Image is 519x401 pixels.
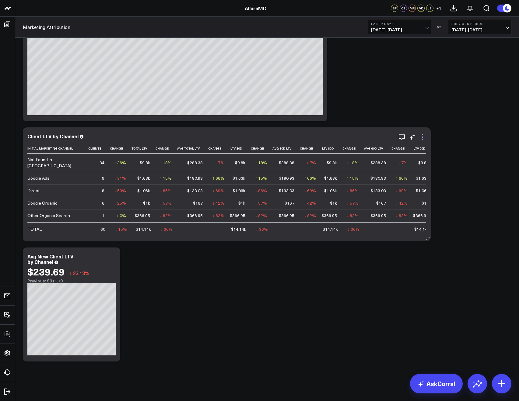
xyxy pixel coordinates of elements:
div: 34 [100,160,104,166]
div: ↓ 36% [256,226,268,232]
div: $180.93 [187,175,203,181]
div: $14.14k [136,226,151,232]
div: $288.38 [187,160,203,166]
div: $288.38 [279,160,294,166]
div: ↑ 26% [114,160,126,166]
div: 1 [102,213,104,219]
div: ↑ 15% [347,175,359,181]
div: ↑ 18% [347,160,359,166]
div: ↓ 7% [215,160,224,166]
div: $1.63k [416,175,429,181]
div: $14.14k [414,226,430,232]
div: Previous: $311.79 [27,278,116,283]
div: ↓ 86% [160,188,172,194]
div: $366.95 [279,213,294,219]
div: 60 [100,226,105,232]
th: Avg Total Ltv [177,143,208,154]
div: $1.06k [233,188,245,194]
div: $239.69 [27,266,65,277]
div: $14.14k [323,226,338,232]
div: 8 [102,188,104,194]
th: Change [300,143,321,154]
div: ↓ 57% [160,200,172,206]
div: $180.93 [279,175,294,181]
div: Avg New Client LTV by Channel [27,253,73,265]
div: $1.63k [233,175,245,181]
div: Direct [27,188,40,194]
div: $1k [143,200,150,206]
div: $9.8k [327,160,337,166]
a: AskCorral [410,374,463,393]
div: ↑ 15% [255,175,267,181]
div: ↓ 69% [304,188,316,194]
th: Ltv 90d [413,143,434,154]
div: ↓ 7% [398,160,408,166]
div: Google Ads [27,175,49,181]
th: Change [110,143,132,154]
th: Change [251,143,272,154]
div: ↓ 82% [255,213,267,219]
div: ↓ 86% [255,188,267,194]
div: ↓ 25% [114,200,126,206]
button: +1 [435,5,442,12]
div: $9.8k [235,160,245,166]
div: Client LTV by Channel [27,133,79,140]
span: ↓ [69,269,72,277]
div: ↑ 18% [160,160,172,166]
div: $167 [193,200,203,206]
div: $1.06k [137,188,150,194]
b: Previous Period [451,22,508,26]
div: ↓ 36% [348,226,359,232]
div: ↓ 69% [396,188,408,194]
div: ↓ 42% [304,200,316,206]
th: Avg 30d Ltv [272,143,300,154]
th: Clients [88,143,110,154]
div: $366.95 [187,213,203,219]
div: $167 [285,200,294,206]
span: [DATE] - [DATE] [451,27,508,32]
div: $1.06k [416,188,429,194]
div: $1.06k [324,188,337,194]
div: $288.38 [370,160,386,166]
th: Change [156,143,177,154]
div: CS [400,5,407,12]
a: AlluraMD [245,5,267,12]
div: JS [426,5,433,12]
div: ↑ 66% [304,175,316,181]
th: Change [208,143,230,154]
div: $167 [376,200,386,206]
div: $1k [330,200,337,206]
div: ↓ 69% [212,188,224,194]
div: $14.14k [231,226,246,232]
div: $180.93 [370,175,386,181]
button: Last 7 Days[DATE]-[DATE] [368,20,431,34]
div: TOTAL [27,226,42,232]
div: ↑ 18% [255,160,267,166]
th: Ltv 60d [321,143,342,154]
div: 9 [102,175,104,181]
div: ↓ 53% [114,188,126,194]
div: 6 [102,200,104,206]
div: ↓ 42% [396,200,408,206]
th: Total Ltv [132,143,156,154]
div: $1.63k [137,175,150,181]
div: MR [409,5,416,12]
div: $1k [238,200,245,206]
div: SF [391,5,398,12]
div: VK [417,5,425,12]
div: $133.03 [370,188,386,194]
button: Previous Period[DATE]-[DATE] [448,20,511,34]
div: $133.03 [187,188,203,194]
div: Not Found in [GEOGRAPHIC_DATA] [27,157,83,169]
div: $366.95 [230,213,245,219]
div: $9.8k [140,160,150,166]
div: ↑ 66% [396,175,408,181]
div: ↓ 36% [161,226,173,232]
div: $9.8k [418,160,429,166]
div: Google Organic [27,200,58,206]
div: VS [434,25,445,29]
b: Last 7 Days [371,22,428,26]
span: + 1 [436,6,441,10]
div: ↓ 86% [347,188,359,194]
div: ↓ 15% [115,226,127,232]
